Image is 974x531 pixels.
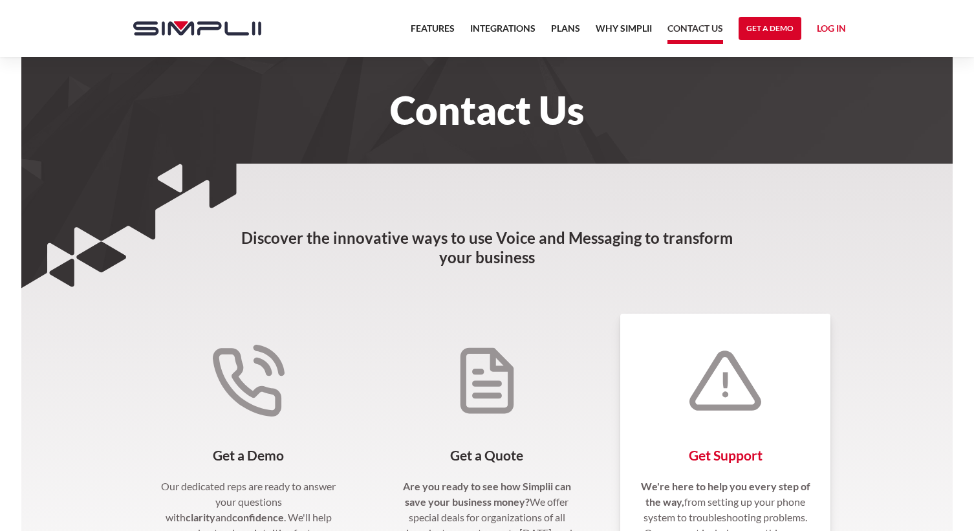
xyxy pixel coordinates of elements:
[636,448,815,463] h4: Get Support
[232,511,284,523] strong: confidence
[120,96,854,124] h1: Contact Us
[817,21,846,40] a: Log in
[398,448,577,463] h4: Get a Quote
[133,21,261,36] img: Simplii
[159,448,338,463] h4: Get a Demo
[403,480,571,508] strong: Are you ready to see how Simplii can save your business money?
[667,21,723,44] a: Contact US
[411,21,455,44] a: Features
[470,21,536,44] a: Integrations
[186,511,215,523] strong: clarity
[241,228,733,266] strong: Discover the innovative ways to use Voice and Messaging to transform your business
[641,480,810,508] strong: We're here to help you every step of the way,
[596,21,652,44] a: Why Simplii
[551,21,580,44] a: Plans
[739,17,801,40] a: Get a Demo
